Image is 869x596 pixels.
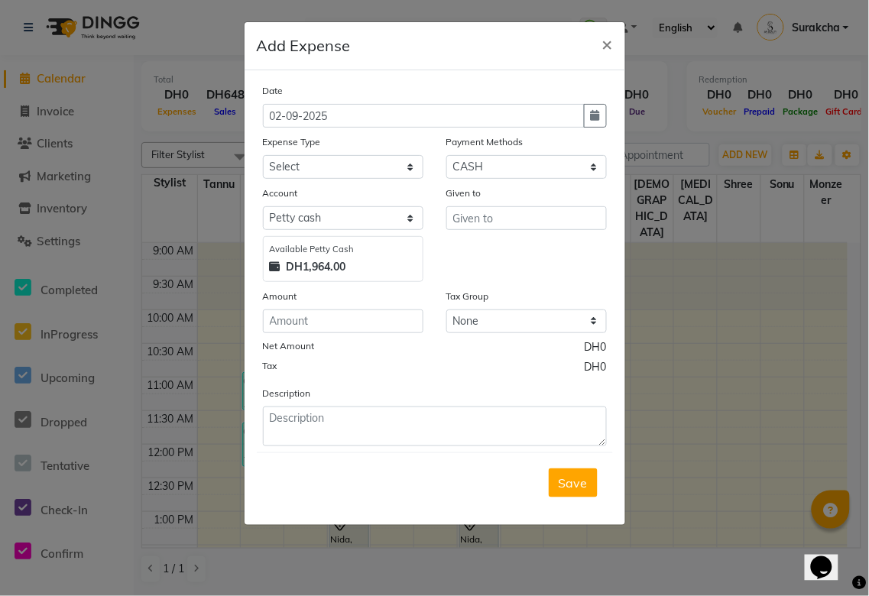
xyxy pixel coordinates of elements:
[263,290,297,303] label: Amount
[263,186,298,200] label: Account
[446,186,482,200] label: Given to
[263,309,423,333] input: Amount
[287,259,346,275] strong: DH1,964.00
[263,84,284,98] label: Date
[446,135,524,149] label: Payment Methods
[585,339,607,359] span: DH0
[263,359,277,373] label: Tax
[805,535,854,581] iframe: chat widget
[585,359,607,379] span: DH0
[263,387,311,400] label: Description
[602,32,613,55] span: ×
[257,34,351,57] h5: Add Expense
[590,22,625,65] button: Close
[263,339,315,353] label: Net Amount
[270,243,417,256] div: Available Petty Cash
[559,475,588,491] span: Save
[446,290,489,303] label: Tax Group
[549,468,598,497] button: Save
[446,206,607,230] input: Given to
[263,135,321,149] label: Expense Type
